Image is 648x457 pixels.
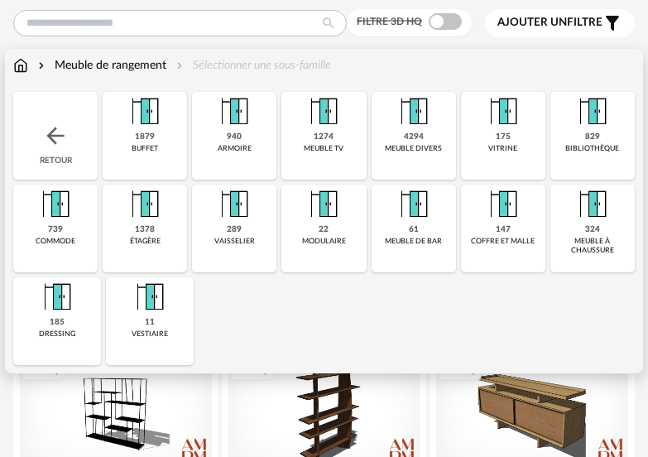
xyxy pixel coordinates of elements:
img: Meuble%20de%20rangement.png [214,185,254,224]
div: 940 [227,132,242,142]
img: Meuble%20de%20rangement.png [214,92,254,132]
img: Meuble%20de%20rangement.png [394,92,434,132]
div: bibliothèque [565,144,619,153]
div: 61 [409,224,419,235]
div: 324 [585,224,600,235]
div: vitrine [488,144,517,153]
img: Meuble%20de%20rangement.png [483,185,523,224]
img: Meuble%20de%20rangement.png [304,185,343,224]
div: 1879 [135,132,155,142]
div: Meuble de rangement [35,57,166,74]
div: Retour [13,92,98,180]
img: Meuble%20de%20rangement.png [394,185,434,224]
img: Meuble%20de%20rangement.png [573,92,612,132]
div: 289 [227,224,242,235]
div: 4294 [404,132,424,142]
div: 1274 [314,132,334,142]
div: meuble divers [385,144,442,153]
div: meuble tv [304,144,343,153]
div: meuble de bar [385,237,442,246]
img: Meuble%20de%20rangement.png [125,92,165,132]
div: vestiaire [132,330,168,339]
img: Meuble%20de%20rangement.png [573,185,612,224]
div: 147 [496,224,511,235]
div: vaisselier [214,237,255,246]
div: 739 [48,224,63,235]
img: svg+xml;base64,PHN2ZyB3aWR0aD0iMjQiIGhlaWdodD0iMjQiIHZpZXdCb3g9IjAgMCAyNCAyNCIgZmlsbD0ibm9uZSIgeG... [42,123,69,149]
div: commode [36,237,75,246]
div: coffre et malle [471,237,535,246]
span: Ajouter un [497,17,567,28]
div: buffet [132,144,158,153]
div: 829 [585,132,600,142]
img: Meuble%20de%20rangement.png [37,277,77,317]
div: 11 [145,317,155,328]
img: Meuble%20de%20rangement.png [304,92,343,132]
div: modulaire [302,237,346,246]
div: dressing [39,330,75,339]
div: meuble à chaussure [555,237,630,256]
img: Meuble%20de%20rangement.png [130,277,170,317]
span: Filter icon [602,13,622,33]
div: 175 [496,132,511,142]
img: Meuble%20de%20rangement.png [36,185,75,224]
div: 22 [319,224,329,235]
div: 1378 [135,224,155,235]
div: 185 [50,317,65,328]
img: Meuble%20de%20rangement.png [125,185,165,224]
img: svg+xml;base64,PHN2ZyB3aWR0aD0iMTYiIGhlaWdodD0iMTYiIHZpZXdCb3g9IjAgMCAxNiAxNiIgZmlsbD0ibm9uZSIgeG... [35,57,48,74]
img: Meuble%20de%20rangement.png [483,92,523,132]
button: Ajouter unfiltre Filter icon [485,9,635,37]
div: étagère [130,237,161,246]
span: Filtre 3D HQ [357,17,422,26]
img: svg+xml;base64,PHN2ZyB3aWR0aD0iMTYiIGhlaWdodD0iMTciIHZpZXdCb3g9IjAgMCAxNiAxNyIgZmlsbD0ibm9uZSIgeG... [13,57,28,74]
span: filtre [497,16,602,30]
div: armoire [218,144,252,153]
